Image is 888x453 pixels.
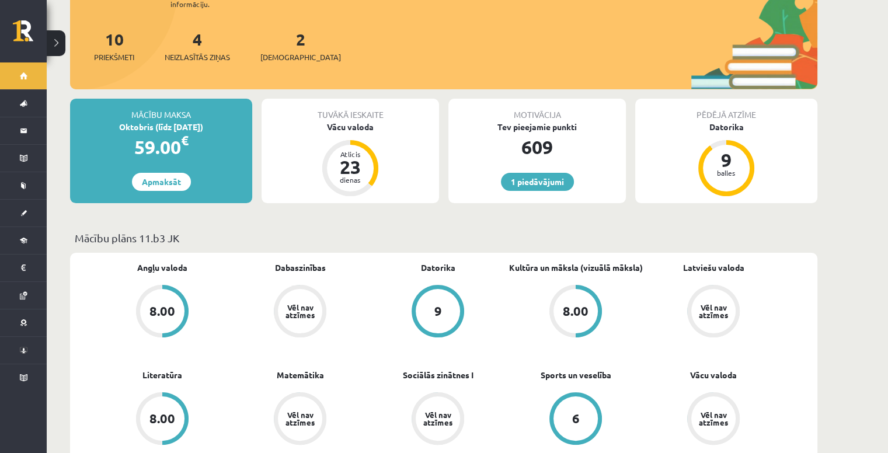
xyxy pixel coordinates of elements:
div: 8.00 [149,412,175,425]
a: 9 [369,285,507,340]
a: Datorika 9 balles [635,121,817,198]
a: Sociālās zinātnes I [403,369,473,381]
a: 6 [507,392,645,447]
a: Vēl nav atzīmes [645,285,782,340]
a: 8.00 [93,285,231,340]
a: Apmaksāt [132,173,191,191]
a: Datorika [421,262,455,274]
a: 8.00 [507,285,645,340]
div: Vēl nav atzīmes [697,411,730,426]
a: Sports un veselība [541,369,611,381]
div: Vēl nav atzīmes [422,411,454,426]
div: Vēl nav atzīmes [697,304,730,319]
a: Vācu valoda Atlicis 23 dienas [262,121,439,198]
a: Literatūra [142,369,182,381]
div: Motivācija [448,99,626,121]
div: 609 [448,133,626,161]
a: Dabaszinības [275,262,326,274]
a: 4Neizlasītās ziņas [165,29,230,63]
a: 10Priekšmeti [94,29,134,63]
div: Datorika [635,121,817,133]
span: [DEMOGRAPHIC_DATA] [260,51,341,63]
div: Vācu valoda [262,121,439,133]
div: dienas [333,176,368,183]
div: 9 [434,305,442,318]
div: 8.00 [563,305,588,318]
a: Matemātika [277,369,324,381]
div: Vēl nav atzīmes [284,411,316,426]
a: Kultūra un māksla (vizuālā māksla) [509,262,643,274]
a: Vēl nav atzīmes [369,392,507,447]
div: balles [709,169,744,176]
div: Mācību maksa [70,99,252,121]
div: Tuvākā ieskaite [262,99,439,121]
a: Vēl nav atzīmes [231,285,369,340]
a: Rīgas 1. Tālmācības vidusskola [13,20,47,50]
a: Angļu valoda [137,262,187,274]
div: Vēl nav atzīmes [284,304,316,319]
span: Priekšmeti [94,51,134,63]
a: Latviešu valoda [683,262,744,274]
a: Vēl nav atzīmes [645,392,782,447]
a: Vēl nav atzīmes [231,392,369,447]
span: Neizlasītās ziņas [165,51,230,63]
a: Vācu valoda [690,369,737,381]
div: Pēdējā atzīme [635,99,817,121]
p: Mācību plāns 11.b3 JK [75,230,813,246]
div: Oktobris (līdz [DATE]) [70,121,252,133]
div: 59.00 [70,133,252,161]
a: 2[DEMOGRAPHIC_DATA] [260,29,341,63]
div: 6 [572,412,580,425]
div: 9 [709,151,744,169]
div: 23 [333,158,368,176]
a: 1 piedāvājumi [501,173,574,191]
div: 8.00 [149,305,175,318]
a: 8.00 [93,392,231,447]
div: Tev pieejamie punkti [448,121,626,133]
span: € [181,132,189,149]
div: Atlicis [333,151,368,158]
